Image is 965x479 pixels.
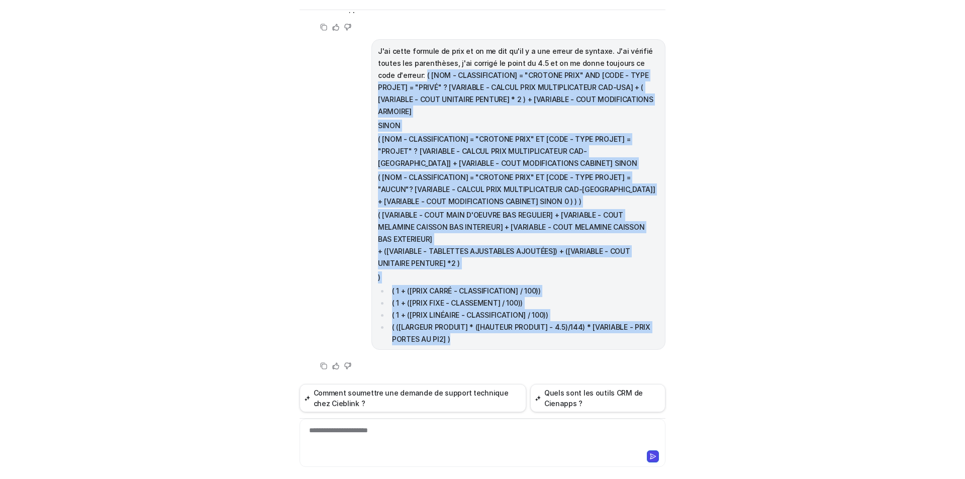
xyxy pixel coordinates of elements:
button: Comment soumettre une demande de support technique chez Cieblink ? [300,384,526,412]
font: ( 1 + ([PRIX LINÉAIRE - CLASSIFICATION] / 100)) [392,311,548,319]
font: ) [378,273,380,281]
font: Comment soumettre une demande de support technique chez Cieblink ? [314,389,509,408]
font: ( ([LARGEUR PRODUIT] * ([HAUTEUR PRODUIT] - 4.5)/144) * [VARIABLE - PRIX PORTES AU PI2] ) [392,323,650,343]
button: Quels sont les outils CRM de Cienapps ? [530,384,665,412]
font: SINON [378,121,401,130]
font: ( 1 + ([PRIX CARRÉ - CLASSIFICATION] / 100)) [392,286,541,295]
font: Quels sont les outils CRM de Cienapps ? [544,389,643,408]
font: + ([VARIABLE - TABLETTES AJUSTABLES AJOUTÉES]) + ([VARIABLE - COUT UNITAIRE PENTURE] *2 ) [378,247,630,267]
font: ( 1 + ([PRIX FIXE - CLASSEMENT] / 100)) [392,299,523,307]
font: ( [NOM - CLASSIFICATION] = "CROTONE PRIX" ET [CODE - TYPE PROJET] = "PROJET" ? [VARIABLE - CALCUL... [378,135,637,167]
font: J'ai cette formule de prix et on me dit qu'il y a une erreur de syntaxe. J'ai vérifié toutes les ... [378,47,653,116]
font: ( [NOM - CLASSIFICATION] = "CROTONE PRIX" ET [CODE - TYPE PROJET] = "AUCUN"? [VARIABLE - CALCUL P... [378,173,655,206]
font: ( [VARIABLE - COUT MAIN D'OEUVRE BAS REGULIER] + [VARIABLE - COUT MELAMINE CAISSON BAS INTERIEUR]... [378,211,644,243]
